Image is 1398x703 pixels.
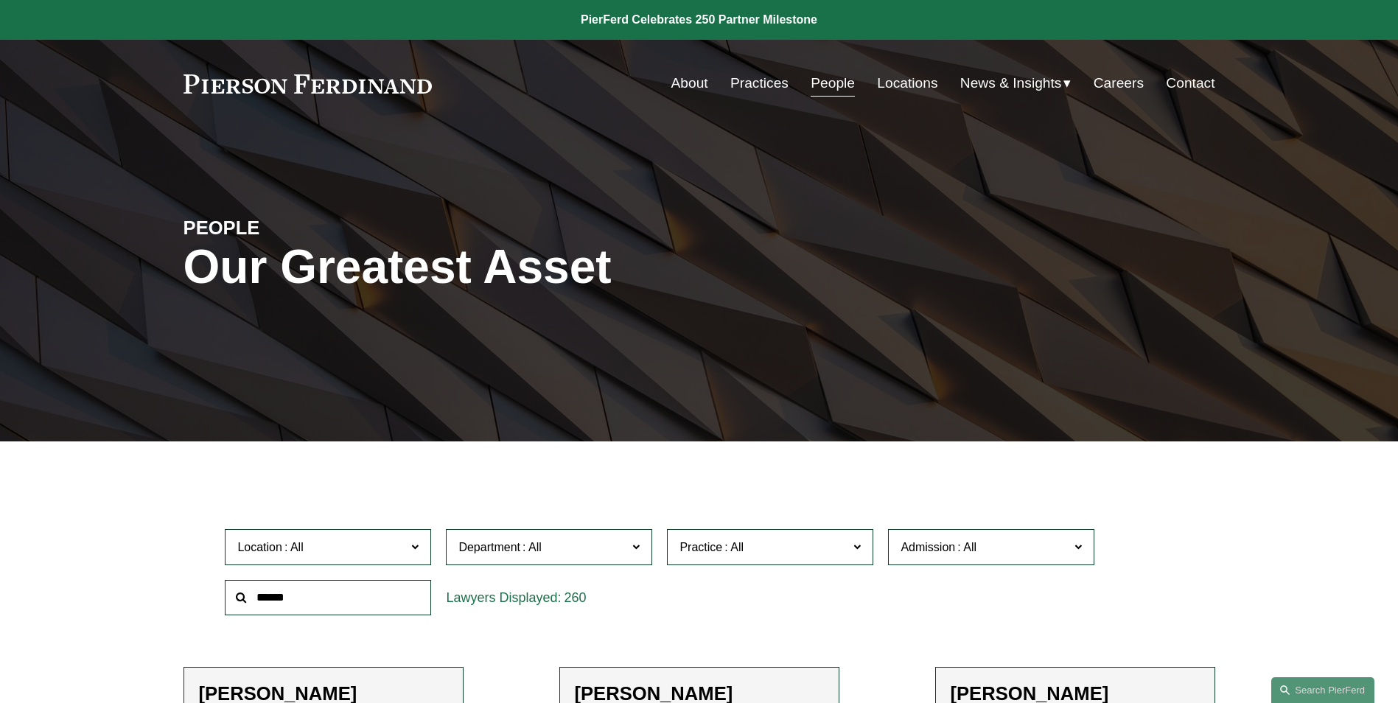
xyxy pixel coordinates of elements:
span: Department [458,541,520,553]
a: folder dropdown [960,69,1072,97]
span: Practice [679,541,722,553]
a: Careers [1094,69,1144,97]
span: Location [237,541,282,553]
a: Search this site [1271,677,1374,703]
span: Admission [901,541,955,553]
h1: Our Greatest Asset [184,240,871,294]
a: Locations [877,69,937,97]
a: Contact [1166,69,1214,97]
a: People [811,69,855,97]
a: Practices [730,69,789,97]
span: 260 [564,590,586,605]
span: News & Insights [960,71,1062,97]
h4: PEOPLE [184,216,441,239]
a: About [671,69,708,97]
